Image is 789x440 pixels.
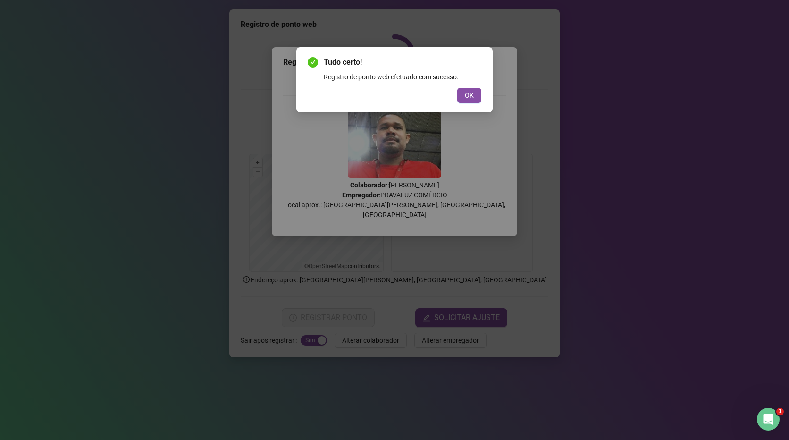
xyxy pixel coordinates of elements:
span: 1 [776,408,784,415]
div: Registro de ponto web efetuado com sucesso. [324,72,481,82]
span: Tudo certo! [324,57,481,68]
iframe: Intercom live chat [757,408,780,431]
span: OK [465,90,474,101]
span: check-circle [308,57,318,68]
button: OK [457,88,481,103]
